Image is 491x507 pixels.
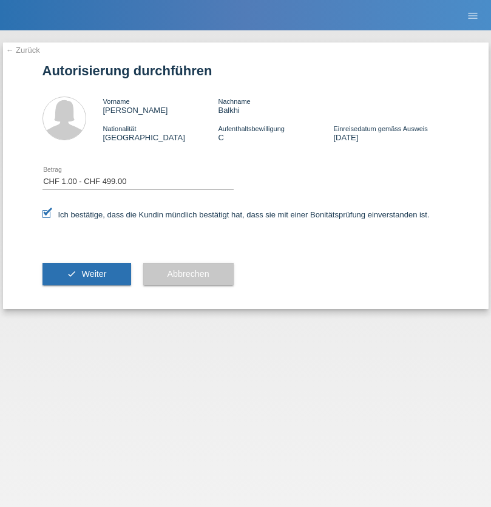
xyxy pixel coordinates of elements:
[461,12,485,19] a: menu
[218,124,333,142] div: C
[218,98,250,105] span: Nachname
[42,263,131,286] button: check Weiter
[81,269,106,279] span: Weiter
[103,98,130,105] span: Vorname
[42,210,430,219] label: Ich bestätige, dass die Kundin mündlich bestätigt hat, dass sie mit einer Bonitätsprüfung einvers...
[143,263,234,286] button: Abbrechen
[333,125,427,132] span: Einreisedatum gemäss Ausweis
[333,124,449,142] div: [DATE]
[42,63,449,78] h1: Autorisierung durchführen
[103,124,218,142] div: [GEOGRAPHIC_DATA]
[467,10,479,22] i: menu
[103,125,137,132] span: Nationalität
[168,269,209,279] span: Abbrechen
[218,125,284,132] span: Aufenthaltsbewilligung
[103,97,218,115] div: [PERSON_NAME]
[6,46,40,55] a: ← Zurück
[67,269,76,279] i: check
[218,97,333,115] div: Balkhi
